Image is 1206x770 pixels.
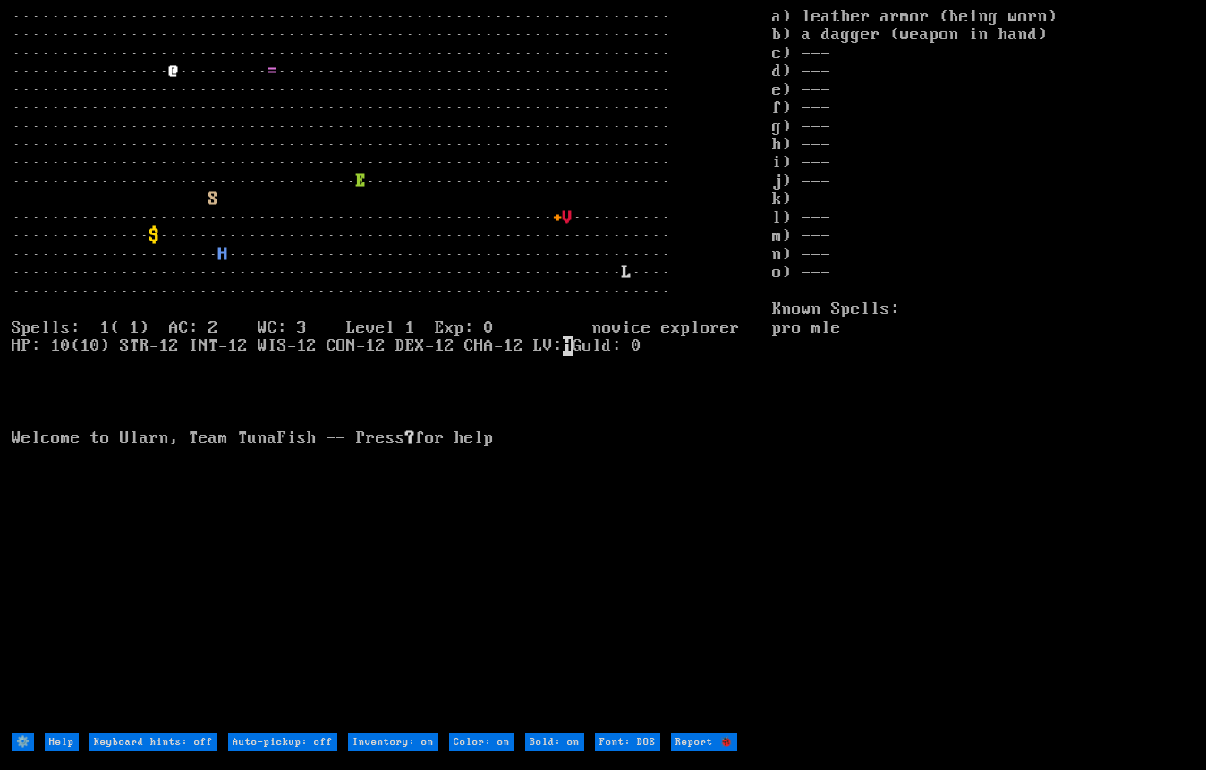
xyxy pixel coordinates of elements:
font: L [622,263,632,283]
font: = [268,62,277,81]
input: Help [45,733,79,751]
font: $ [149,226,159,246]
input: Auto-pickup: off [228,733,337,751]
larn: ··································································· ·····························... [12,8,771,732]
b: ? [405,428,415,448]
font: V [563,208,573,228]
input: Report 🐞 [671,733,737,751]
font: E [356,172,366,191]
font: S [208,190,218,209]
font: H [218,245,228,265]
mark: H [563,336,573,356]
input: Bold: on [525,733,584,751]
input: Inventory: on [348,733,438,751]
input: Color: on [449,733,514,751]
font: @ [169,62,179,81]
input: Keyboard hints: off [89,733,217,751]
input: Font: DOS [595,733,660,751]
stats: a) leather armor (being worn) b) a dagger (weapon in hand) c) --- d) --- e) --- f) --- g) --- h) ... [772,8,1194,732]
input: ⚙️ [12,733,34,751]
font: + [553,208,563,228]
